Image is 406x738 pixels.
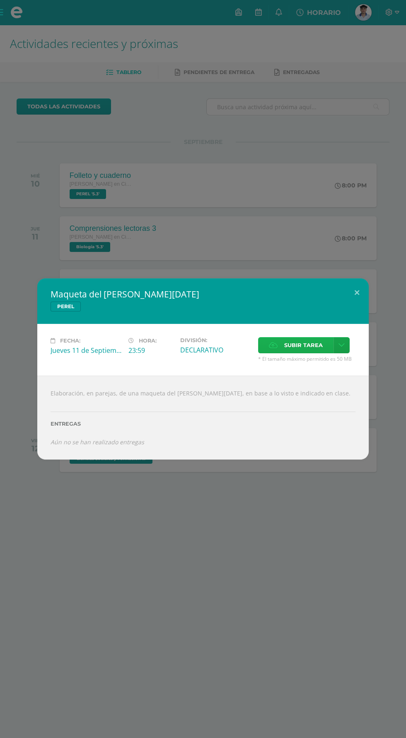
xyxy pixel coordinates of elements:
span: PEREL [51,302,81,311]
h2: Maqueta del [PERSON_NAME][DATE] [51,288,355,300]
label: División: [180,337,251,343]
span: Fecha: [60,338,80,344]
div: DECLARATIVO [180,345,251,355]
label: Entregas [51,421,355,427]
i: Aún no se han realizado entregas [51,438,144,446]
span: Subir tarea [284,338,323,353]
span: Hora: [139,338,157,344]
button: Close (Esc) [345,278,369,307]
div: Jueves 11 de Septiembre [51,346,122,355]
div: 23:59 [128,346,174,355]
div: Elaboración, en parejas, de una maqueta del [PERSON_NAME][DATE], en base a lo visto e indicado en... [37,376,369,459]
span: * El tamaño máximo permitido es 50 MB [258,355,355,362]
